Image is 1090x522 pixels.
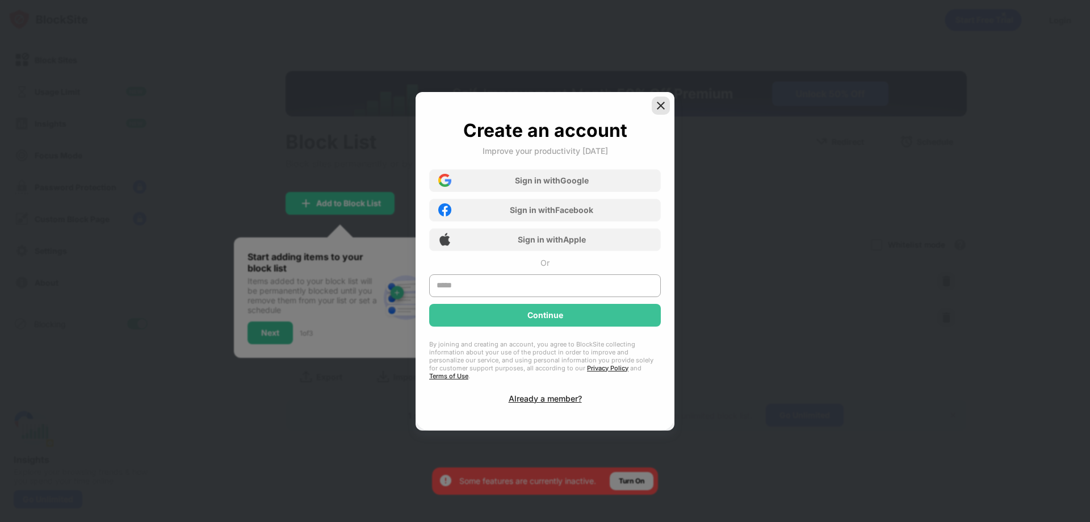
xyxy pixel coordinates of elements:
div: Sign in with Google [515,176,589,185]
a: Privacy Policy [587,364,628,372]
div: Already a member? [509,394,582,403]
div: Or [540,258,550,268]
div: Sign in with Facebook [510,205,593,215]
img: facebook-icon.png [438,203,451,216]
a: Terms of Use [429,372,468,380]
div: Create an account [463,119,627,141]
div: Sign in with Apple [518,235,586,244]
img: apple-icon.png [438,233,451,246]
div: Continue [527,311,563,320]
div: By joining and creating an account, you agree to BlockSite collecting information about your use ... [429,340,661,380]
div: Improve your productivity [DATE] [483,146,608,156]
img: google-icon.png [438,174,451,187]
